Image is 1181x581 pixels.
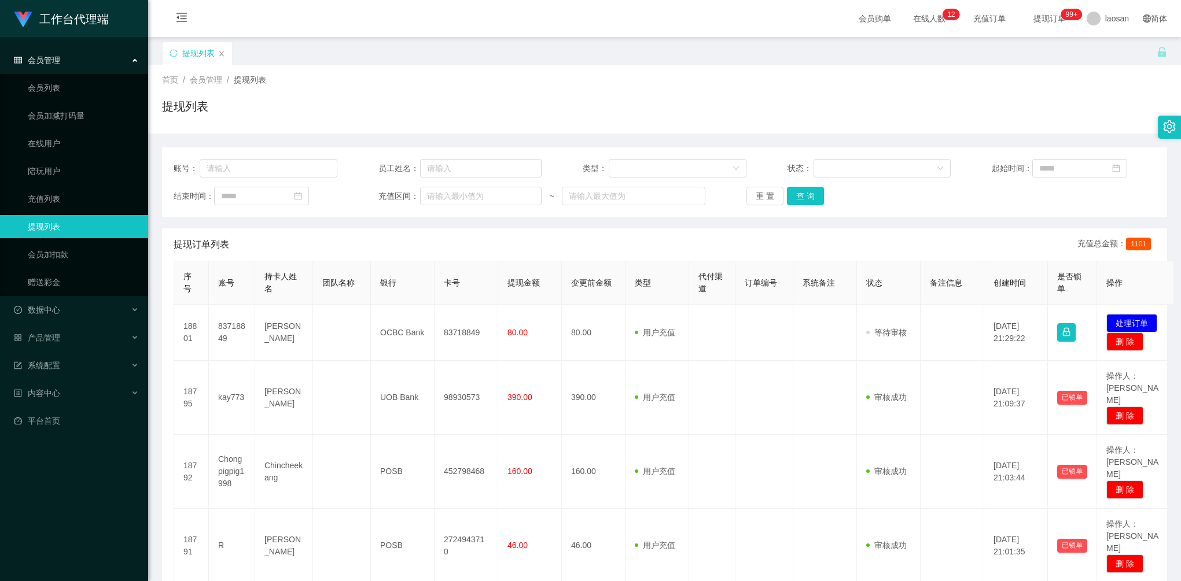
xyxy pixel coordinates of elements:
button: 删 除 [1106,554,1143,573]
td: [DATE] 21:29:22 [984,305,1048,361]
i: 图标: down [733,165,739,173]
span: 充值区间： [378,190,420,202]
i: 图标: check-circle-o [14,306,22,314]
i: 图标: setting [1163,120,1176,133]
img: logo.9652507e.png [14,12,32,28]
span: / [183,75,185,84]
span: 账号： [174,162,200,175]
a: 提现列表 [28,215,139,238]
span: 用户充值 [635,541,675,550]
span: 起始时间： [992,162,1032,175]
input: 请输入最大值为 [562,187,705,205]
p: 1 [947,9,951,20]
span: 类型： [583,162,609,175]
span: 是否锁单 [1057,272,1081,293]
input: 请输入 [420,159,542,177]
span: 订单编号 [745,278,777,287]
span: 首页 [162,75,178,84]
button: 查 询 [787,187,824,205]
i: 图标: close [218,50,225,57]
i: 图标: menu-fold [162,1,201,38]
span: 团队名称 [322,278,355,287]
td: [DATE] 21:09:37 [984,361,1048,435]
a: 会员加扣款 [28,243,139,266]
button: 已锁单 [1057,465,1087,479]
span: 序号 [183,272,192,293]
td: 18795 [174,361,209,435]
span: 390.00 [507,393,532,402]
button: 删 除 [1106,332,1143,351]
td: 18792 [174,435,209,509]
td: kay773 [209,361,255,435]
span: 结束时间： [174,190,214,202]
span: 卡号 [444,278,460,287]
td: 452798468 [435,435,498,509]
span: 内容中心 [14,388,60,398]
span: 数据中心 [14,305,60,314]
input: 请输入最小值为 [420,187,542,205]
button: 已锁单 [1057,391,1087,405]
span: 变更前金额 [571,278,612,287]
i: 图标: unlock [1157,47,1167,57]
span: 审核成功 [866,541,907,550]
span: 提现订单列表 [174,238,229,251]
p: 2 [951,9,955,20]
span: 账号 [218,278,234,287]
span: 状态 [866,278,882,287]
h1: 提现列表 [162,98,208,115]
i: 图标: calendar [294,192,302,200]
span: 会员管理 [14,55,60,65]
span: 创建时间 [994,278,1026,287]
td: Chincheekang [255,435,313,509]
span: 操作人：[PERSON_NAME] [1106,519,1158,553]
span: 用户充值 [635,393,675,402]
span: 持卡人姓名 [264,272,297,293]
i: 图标: down [937,165,944,173]
span: / [227,75,229,84]
td: 83718849 [209,305,255,361]
span: 操作人：[PERSON_NAME] [1106,445,1158,479]
span: 在线人数 [907,14,951,23]
span: 状态： [788,162,814,175]
a: 图标: dashboard平台首页 [14,409,139,432]
span: 用户充值 [635,328,675,337]
button: 处理订单 [1106,314,1157,332]
a: 在线用户 [28,132,139,155]
a: 赠送彩金 [28,271,139,294]
span: 1101 [1126,238,1151,250]
span: 操作人：[PERSON_NAME] [1106,371,1158,405]
span: 会员管理 [190,75,222,84]
div: 充值总金额： [1077,238,1156,251]
i: 图标: calendar [1112,164,1120,172]
button: 重 置 [746,187,783,205]
span: 提现订单 [1028,14,1072,23]
span: 160.00 [507,467,532,476]
td: [PERSON_NAME] [255,361,313,435]
button: 已锁单 [1057,539,1087,553]
i: 图标: form [14,361,22,369]
td: 160.00 [562,435,626,509]
sup: 12 [943,9,959,20]
span: 等待审核 [866,328,907,337]
button: 删 除 [1106,480,1143,499]
span: ~ [542,190,562,202]
span: 代付渠道 [698,272,723,293]
span: 系统配置 [14,361,60,370]
td: 80.00 [562,305,626,361]
i: 图标: global [1143,14,1151,23]
button: 删 除 [1106,406,1143,425]
i: 图标: appstore-o [14,334,22,342]
button: 图标: lock [1057,323,1076,342]
a: 会员列表 [28,76,139,99]
span: 充值订单 [967,14,1011,23]
i: 图标: sync [170,49,178,57]
a: 充值列表 [28,187,139,210]
a: 工作台代理端 [14,14,109,23]
sup: 1016 [1061,9,1082,20]
span: 银行 [380,278,396,287]
td: 98930573 [435,361,498,435]
span: 系统备注 [803,278,835,287]
td: 83718849 [435,305,498,361]
input: 请输入 [200,159,337,177]
td: POSB [371,435,435,509]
